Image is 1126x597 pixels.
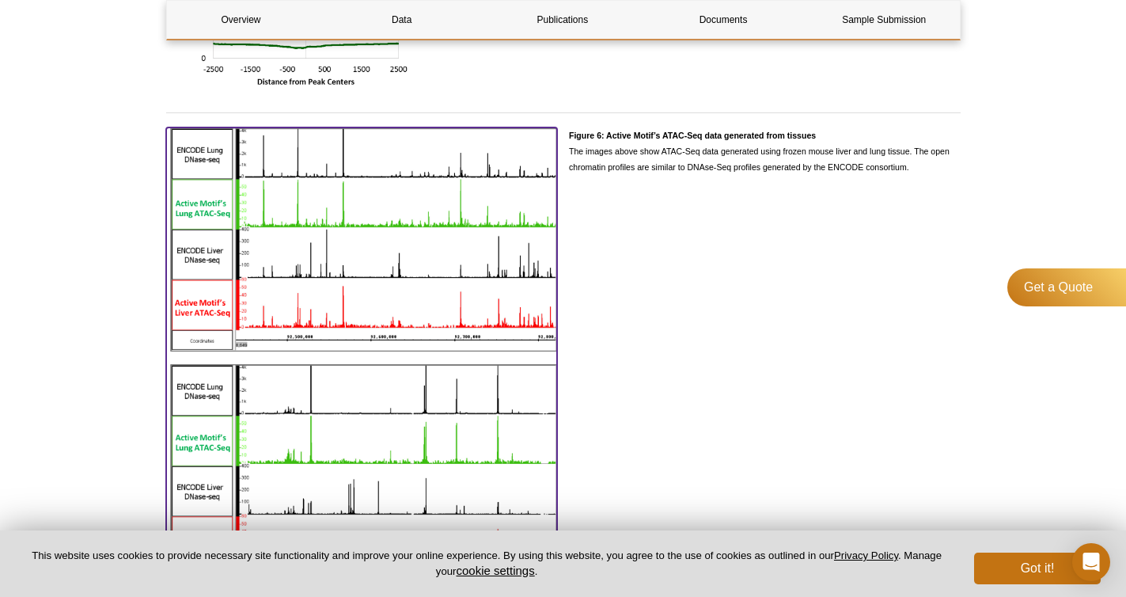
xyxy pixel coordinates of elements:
a: Documents [649,1,798,39]
p: This website uses cookies to provide necessary site functionality and improve your online experie... [25,549,948,579]
button: Got it! [974,553,1101,584]
a: Data [328,1,476,39]
button: cookie settings [456,564,534,577]
img: ATAC-Seq Data 7 [166,127,558,588]
div: Open Intercom Messenger [1072,543,1110,581]
a: Overview [167,1,316,39]
a: Publications [488,1,637,39]
a: Sample Submission [809,1,958,39]
a: Get a Quote [1007,268,1126,306]
span: The images above show ATAC-Seq data generated using frozen mouse liver and lung tissue. The open ... [569,131,950,172]
strong: Figure 6: Active Motif’s ATAC-Seq data generated from tissues [569,131,816,140]
a: Click for full size image [166,127,558,593]
a: Privacy Policy [834,549,898,561]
